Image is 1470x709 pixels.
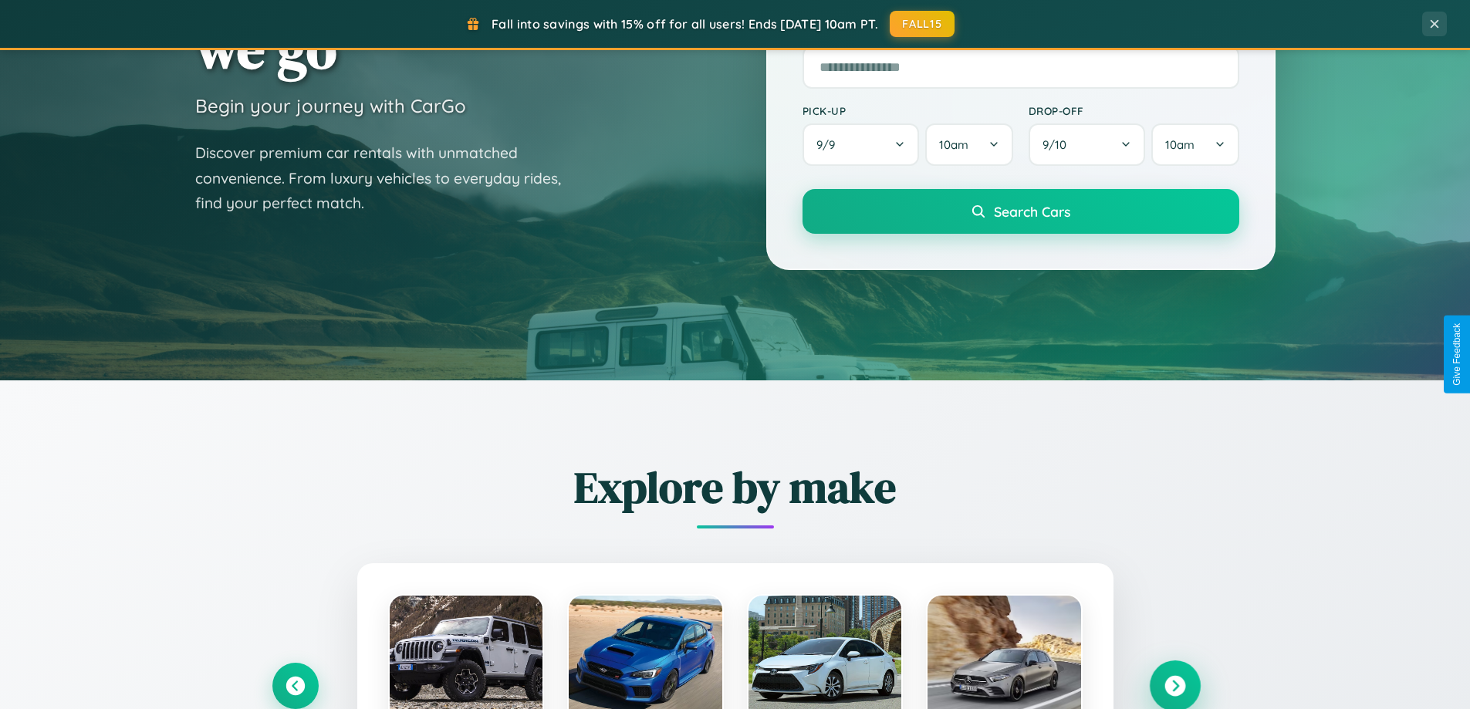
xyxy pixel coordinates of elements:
[1043,137,1074,152] span: 9 / 10
[890,11,955,37] button: FALL15
[1165,137,1195,152] span: 10am
[939,137,968,152] span: 10am
[272,457,1198,517] h2: Explore by make
[803,104,1013,117] label: Pick-up
[492,16,878,32] span: Fall into savings with 15% off for all users! Ends [DATE] 10am PT.
[195,94,466,117] h3: Begin your journey with CarGo
[994,203,1070,220] span: Search Cars
[1029,104,1239,117] label: Drop-off
[1451,323,1462,386] div: Give Feedback
[1151,123,1239,166] button: 10am
[803,123,920,166] button: 9/9
[195,140,581,216] p: Discover premium car rentals with unmatched convenience. From luxury vehicles to everyday rides, ...
[1029,123,1146,166] button: 9/10
[816,137,843,152] span: 9 / 9
[925,123,1012,166] button: 10am
[803,189,1239,234] button: Search Cars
